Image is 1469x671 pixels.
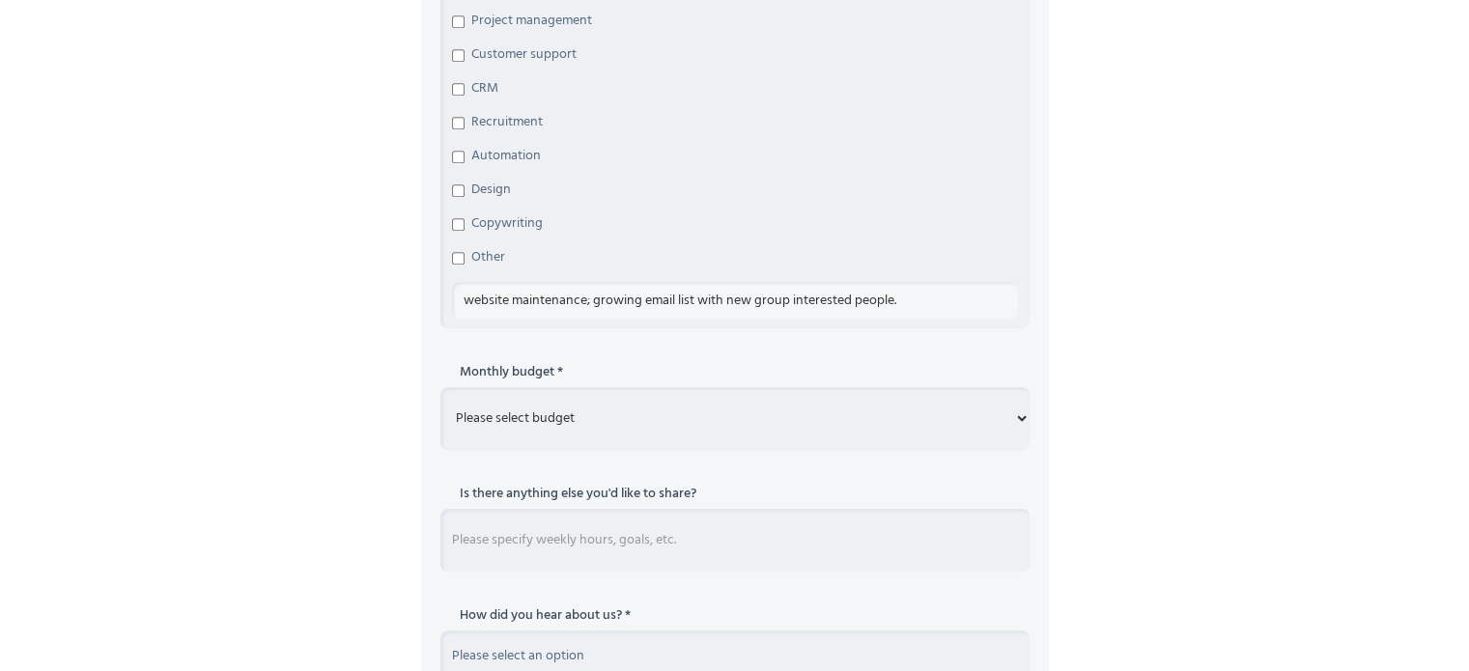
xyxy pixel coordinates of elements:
[452,218,465,231] input: Copywriting
[471,113,543,132] span: Recruitment
[452,151,465,163] input: Automation
[471,214,543,234] span: Copywriting
[440,606,1030,626] h5: How did you hear about us? *
[471,147,541,166] span: Automation
[452,117,465,129] input: Recruitment
[440,509,1030,572] input: Please specify weekly hours, goals, etc.
[440,363,1030,382] h5: Monthly budget *
[452,647,1018,666] div: Please select an option
[452,184,465,197] input: Design
[452,15,465,28] input: Project management
[471,79,498,98] span: CRM
[471,12,592,31] span: Project management
[471,45,577,65] span: Customer support
[452,282,1018,319] input: Please specify
[452,252,465,265] input: Other
[471,181,511,200] span: Design
[452,83,465,96] input: CRM
[452,49,465,62] input: Customer support
[471,248,505,267] span: Other
[440,485,727,504] h5: Is there anything else you'd like to share?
